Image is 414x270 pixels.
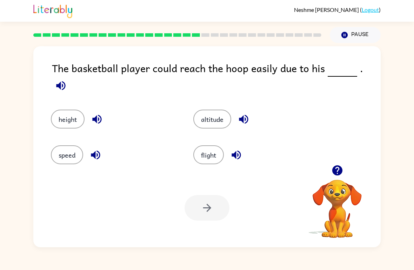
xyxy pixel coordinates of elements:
button: Pause [330,27,381,43]
button: height [51,110,85,129]
span: Neshme [PERSON_NAME] [294,6,360,13]
div: ( ) [294,6,381,13]
div: The basketball player could reach the hoop easily due to his . [52,60,381,96]
img: Literably [33,3,72,18]
button: altitude [193,110,231,129]
a: Logout [362,6,379,13]
button: speed [51,145,83,164]
button: flight [193,145,224,164]
video: Your browser must support playing .mp4 files to use Literably. Please try using another browser. [302,169,372,239]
